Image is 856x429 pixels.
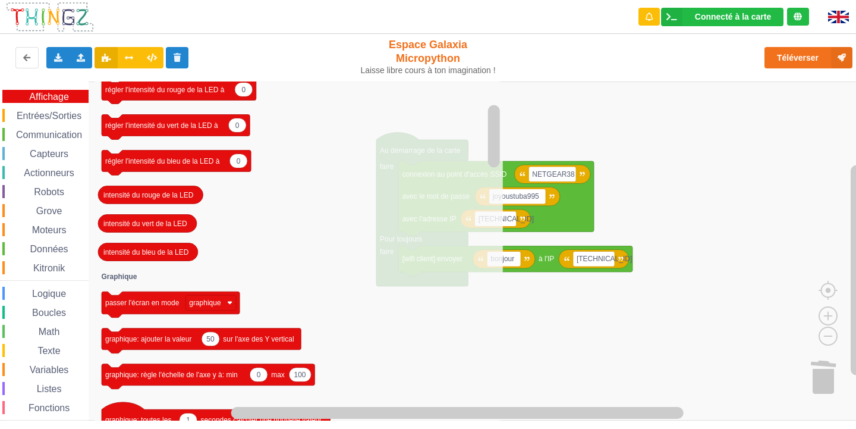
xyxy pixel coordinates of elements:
span: Math [37,327,62,337]
span: Texte [36,346,62,356]
text: régler l'intensité du vert de la LED à [105,121,218,130]
span: Capteurs [28,149,70,159]
span: Communication [14,130,84,140]
span: Logique [30,289,68,299]
text: joyoustuba995 [492,192,539,201]
img: thingz_logo.png [5,1,95,33]
text: 100 [294,371,306,379]
span: Grove [34,206,64,216]
text: 50 [206,335,215,343]
text: régler l'intensité du rouge de la LED à [105,86,225,94]
text: intensité du bleu de la LED [103,248,189,256]
text: graphique: règle l'échelle de l'axe y à: min [105,371,238,379]
text: 0 [241,86,246,94]
span: Robots [32,187,66,197]
text: Graphique [102,273,137,281]
text: à l'IP [539,255,554,263]
div: Ta base fonctionne bien ! [661,8,783,26]
text: régler l'intensité du bleu de la LED à [105,157,220,165]
text: graphique [189,299,221,307]
div: Espace Galaxia Micropython [355,38,501,76]
text: max [271,371,285,379]
div: Laisse libre cours à ton imagination ! [355,65,501,76]
span: Boucles [30,308,68,318]
text: 0 [235,121,240,130]
text: [TECHNICAL_ID] [577,255,632,263]
span: Actionneurs [22,168,76,178]
text: sur l'axe des Y vertical [223,335,294,343]
span: Moteurs [30,225,68,235]
span: Kitronik [32,263,67,273]
div: Tu es connecté au serveur de création de Thingz [787,8,809,26]
text: passer l'écran en mode [105,299,180,307]
text: 0 [257,371,261,379]
text: intensité du rouge de la LED [103,191,194,199]
span: Fonctions [27,403,71,413]
span: Listes [35,384,64,394]
text: 0 [237,157,241,165]
span: Entrées/Sorties [15,111,83,121]
span: Variables [28,365,71,375]
text: [TECHNICAL_ID] [479,215,534,223]
button: Téléverser [764,47,852,68]
div: Connecté à la carte [695,12,771,21]
span: Affichage [27,92,70,102]
text: NETGEAR38 [532,170,575,179]
text: graphique: ajouter la valeur [105,335,191,343]
span: Données [29,244,70,254]
img: gb.png [828,11,849,23]
text: intensité du vert de la LED [103,220,187,228]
